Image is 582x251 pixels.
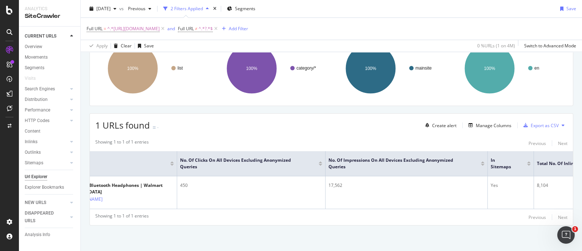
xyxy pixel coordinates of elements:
[25,173,47,181] div: Url Explorer
[119,5,125,12] span: vs
[476,122,511,129] div: Manage Columns
[25,231,75,239] a: Analysis Info
[422,119,457,131] button: Create alert
[531,122,559,129] div: Export as CSV
[529,214,546,220] div: Previous
[25,32,68,40] a: CURRENT URLS
[25,64,44,72] div: Segments
[25,231,50,239] div: Analysis Info
[466,121,511,130] button: Manage Columns
[25,149,41,156] div: Outlinks
[180,157,308,170] span: No. of Clicks On All Devices excluding anonymized queries
[477,43,515,49] div: 0 % URLs ( 1 on 4M )
[328,157,470,170] span: No. of Impressions On All Devices excluding anonymized queries
[195,26,198,32] span: ≠
[25,199,46,207] div: NEW URLS
[566,5,576,12] div: Save
[25,106,68,114] a: Performance
[127,66,139,71] text: 100%
[135,40,154,52] button: Save
[529,139,546,148] button: Previous
[25,96,48,103] div: Distribution
[491,157,516,170] span: In Sitemaps
[529,213,546,221] button: Previous
[178,26,194,32] span: Full URL
[125,5,145,12] span: Previous
[432,122,457,129] div: Create alert
[25,43,75,51] a: Overview
[229,26,248,32] div: Add Filter
[111,40,132,52] button: Clear
[224,3,258,15] button: Segments
[25,54,48,61] div: Movements
[25,209,68,225] a: DISAPPEARED URLS
[572,226,578,232] span: 1
[25,149,68,156] a: Outlinks
[219,24,248,33] button: Add Filter
[167,25,175,32] button: and
[529,140,546,146] div: Previous
[214,37,328,100] svg: A chart.
[25,54,75,61] a: Movements
[95,37,209,100] svg: A chart.
[25,209,61,225] div: DISAPPEARED URLS
[87,26,103,32] span: Full URL
[25,199,68,207] a: NEW URLS
[558,140,567,146] div: Next
[333,37,447,100] svg: A chart.
[537,160,579,167] span: Total No. of Inlinks
[25,6,75,12] div: Analytics
[25,138,68,146] a: Inlinks
[157,124,159,130] div: -
[144,43,154,49] div: Save
[452,37,566,100] svg: A chart.
[558,213,567,221] button: Next
[121,43,132,49] div: Clear
[25,85,68,93] a: Search Engines
[87,3,119,15] button: [DATE]
[25,184,75,191] a: Explorer Bookmarks
[558,214,567,220] div: Next
[87,40,108,52] button: Apply
[95,119,150,131] span: 1 URLs found
[35,160,168,167] span: URL Card
[104,26,106,32] span: =
[56,182,174,195] div: Headphones & Bluetooth Headphones | Walmart [GEOGRAPHIC_DATA]
[180,182,322,189] div: 450
[107,24,160,34] span: ^.*[URL][DOMAIN_NAME]
[25,75,43,82] a: Visits
[25,96,68,103] a: Distribution
[25,184,64,191] div: Explorer Bookmarks
[491,182,531,189] div: Yes
[25,173,75,181] a: Url Explorer
[178,66,183,71] text: list
[25,106,50,114] div: Performance
[25,117,68,125] a: HTTP Codes
[484,66,495,71] text: 100%
[25,159,68,167] a: Sitemaps
[557,226,575,244] iframe: Intercom live chat
[95,213,149,221] div: Showing 1 to 1 of 1 entries
[25,12,75,20] div: SiteCrawler
[25,117,49,125] div: HTTP Codes
[235,5,255,12] span: Segments
[171,5,203,12] div: 2 Filters Applied
[365,66,376,71] text: 100%
[25,128,75,135] a: Content
[328,182,485,189] div: 17,562
[212,5,218,12] div: times
[246,66,258,71] text: 100%
[557,3,576,15] button: Save
[25,85,55,93] div: Search Engines
[96,43,108,49] div: Apply
[125,3,154,15] button: Previous
[524,43,576,49] div: Switch to Advanced Mode
[95,139,149,148] div: Showing 1 to 1 of 1 entries
[25,32,56,40] div: CURRENT URLS
[160,3,212,15] button: 2 Filters Applied
[521,40,576,52] button: Switch to Advanced Mode
[534,66,539,71] text: en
